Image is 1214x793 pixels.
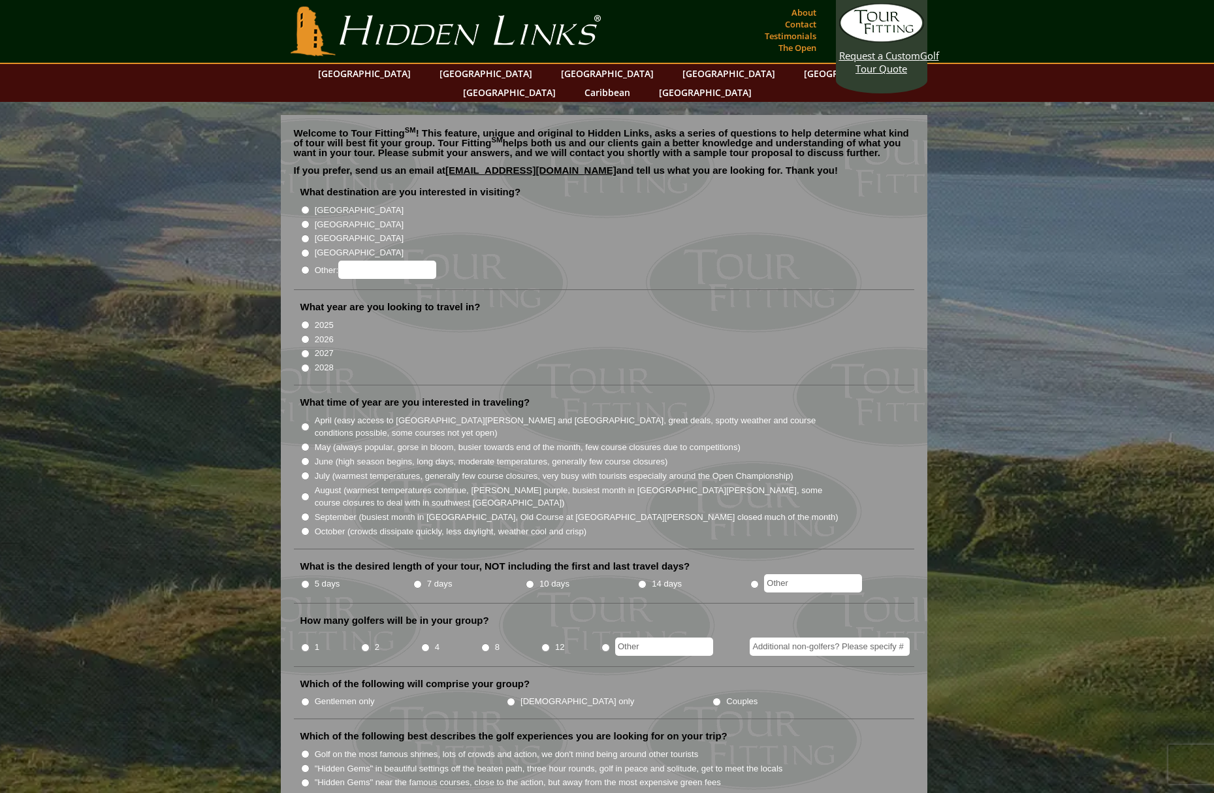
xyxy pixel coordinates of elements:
a: [GEOGRAPHIC_DATA] [676,64,782,83]
label: 10 days [539,577,569,591]
a: [GEOGRAPHIC_DATA] [433,64,539,83]
label: [DEMOGRAPHIC_DATA] only [520,695,634,708]
label: Other: [315,261,436,279]
a: Caribbean [578,83,637,102]
label: 12 [555,641,565,654]
label: July (warmest temperatures, generally few course closures, very busy with tourists especially aro... [315,470,793,483]
input: Other [764,574,862,592]
span: Request a Custom [839,49,920,62]
label: 2025 [315,319,334,332]
label: What year are you looking to travel in? [300,300,481,314]
label: 2027 [315,347,334,360]
a: Request a CustomGolf Tour Quote [839,3,924,75]
p: Welcome to Tour Fitting ! This feature, unique and original to Hidden Links, asks a series of que... [294,128,914,157]
a: [GEOGRAPHIC_DATA] [311,64,417,83]
label: What destination are you interested in visiting? [300,186,521,199]
label: [GEOGRAPHIC_DATA] [315,218,404,231]
a: [GEOGRAPHIC_DATA] [456,83,562,102]
a: Contact [782,15,820,33]
label: Which of the following will comprise your group? [300,677,530,690]
label: 1 [315,641,319,654]
label: [GEOGRAPHIC_DATA] [315,246,404,259]
label: May (always popular, gorse in bloom, busier towards end of the month, few course closures due to ... [315,441,741,454]
label: 2 [375,641,379,654]
label: Which of the following best describes the golf experiences you are looking for on your trip? [300,730,727,743]
label: 2028 [315,361,334,374]
label: 14 days [652,577,682,591]
p: If you prefer, send us an email at and tell us what you are looking for. Thank you! [294,165,914,185]
label: June (high season begins, long days, moderate temperatures, generally few course closures) [315,455,668,468]
input: Additional non-golfers? Please specify # [750,638,910,656]
a: [GEOGRAPHIC_DATA] [554,64,660,83]
sup: SM [405,126,416,134]
label: How many golfers will be in your group? [300,614,489,627]
label: April (easy access to [GEOGRAPHIC_DATA][PERSON_NAME] and [GEOGRAPHIC_DATA], great deals, spotty w... [315,414,840,440]
input: Other [615,638,713,656]
a: Testimonials [761,27,820,45]
a: [EMAIL_ADDRESS][DOMAIN_NAME] [445,165,616,176]
sup: SM [492,136,503,144]
label: What is the desired length of your tour, NOT including the first and last travel days? [300,560,690,573]
a: About [788,3,820,22]
a: [GEOGRAPHIC_DATA] [797,64,903,83]
a: [GEOGRAPHIC_DATA] [652,83,758,102]
label: Golf on the most famous shrines, lots of crowds and action, we don't mind being around other tour... [315,748,699,761]
label: [GEOGRAPHIC_DATA] [315,232,404,245]
label: August (warmest temperatures continue, [PERSON_NAME] purple, busiest month in [GEOGRAPHIC_DATA][P... [315,484,840,510]
label: Couples [726,695,758,708]
label: "Hidden Gems" in beautiful settings off the beaten path, three hour rounds, golf in peace and sol... [315,762,783,775]
label: What time of year are you interested in traveling? [300,396,530,409]
label: 2026 [315,333,334,346]
label: 7 days [427,577,453,591]
input: Other: [338,261,436,279]
label: October (crowds dissipate quickly, less daylight, weather cool and crisp) [315,525,587,538]
label: September (busiest month in [GEOGRAPHIC_DATA], Old Course at [GEOGRAPHIC_DATA][PERSON_NAME] close... [315,511,839,524]
label: 5 days [315,577,340,591]
label: 8 [495,641,500,654]
label: Gentlemen only [315,695,375,708]
label: 4 [435,641,439,654]
label: "Hidden Gems" near the famous courses, close to the action, but away from the most expensive gree... [315,776,721,789]
label: [GEOGRAPHIC_DATA] [315,204,404,217]
a: The Open [775,39,820,57]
